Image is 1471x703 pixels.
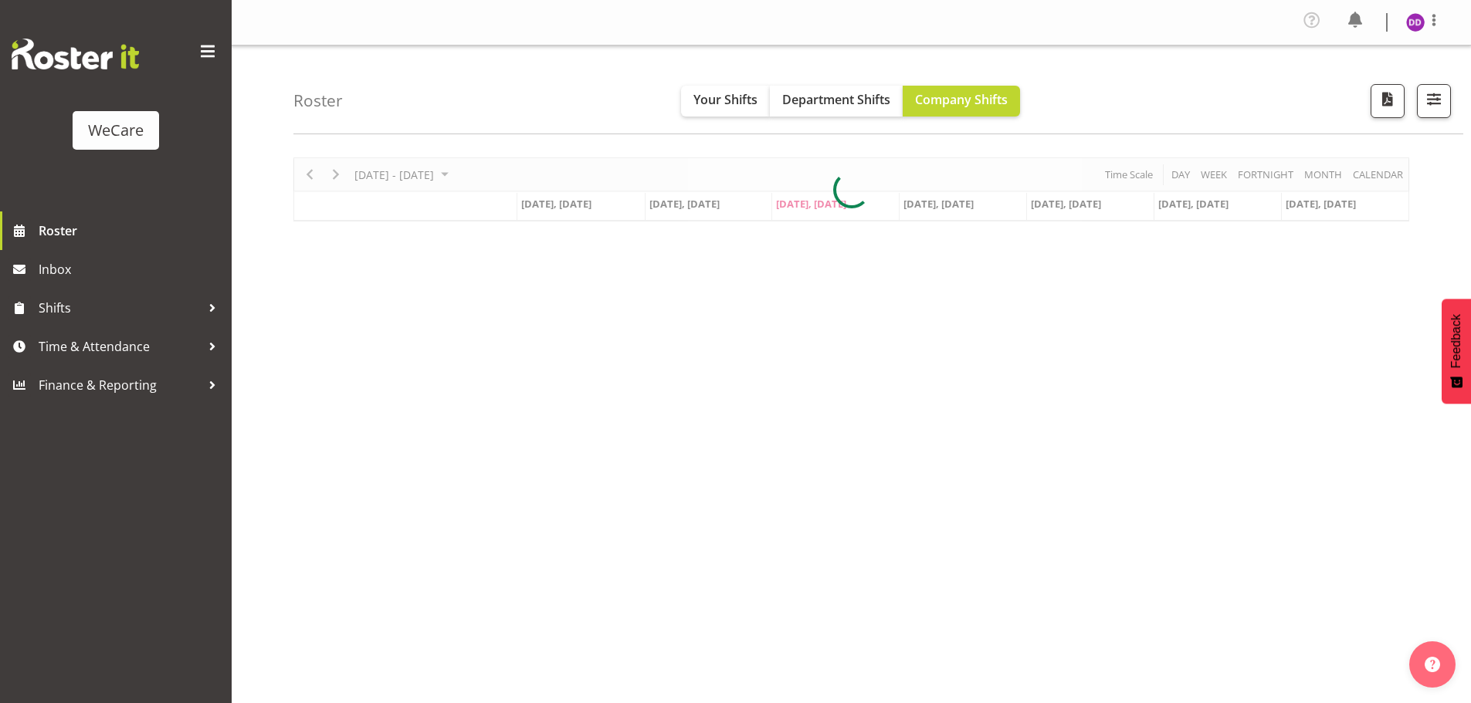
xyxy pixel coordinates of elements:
[39,258,224,281] span: Inbox
[693,91,758,108] span: Your Shifts
[39,335,201,358] span: Time & Attendance
[903,86,1020,117] button: Company Shifts
[39,296,201,319] span: Shifts
[1417,84,1451,118] button: Filter Shifts
[770,86,903,117] button: Department Shifts
[88,119,144,142] div: WeCare
[39,373,201,397] span: Finance & Reporting
[39,219,224,242] span: Roster
[681,86,770,117] button: Your Shifts
[1425,657,1440,672] img: help-xxl-2.png
[915,91,1008,108] span: Company Shifts
[1449,314,1463,368] span: Feedback
[1371,84,1405,118] button: Download a PDF of the roster according to the set date range.
[293,92,343,110] h4: Roster
[1442,299,1471,404] button: Feedback - Show survey
[782,91,890,108] span: Department Shifts
[12,39,139,69] img: Rosterit website logo
[1406,13,1425,32] img: demi-dumitrean10946.jpg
